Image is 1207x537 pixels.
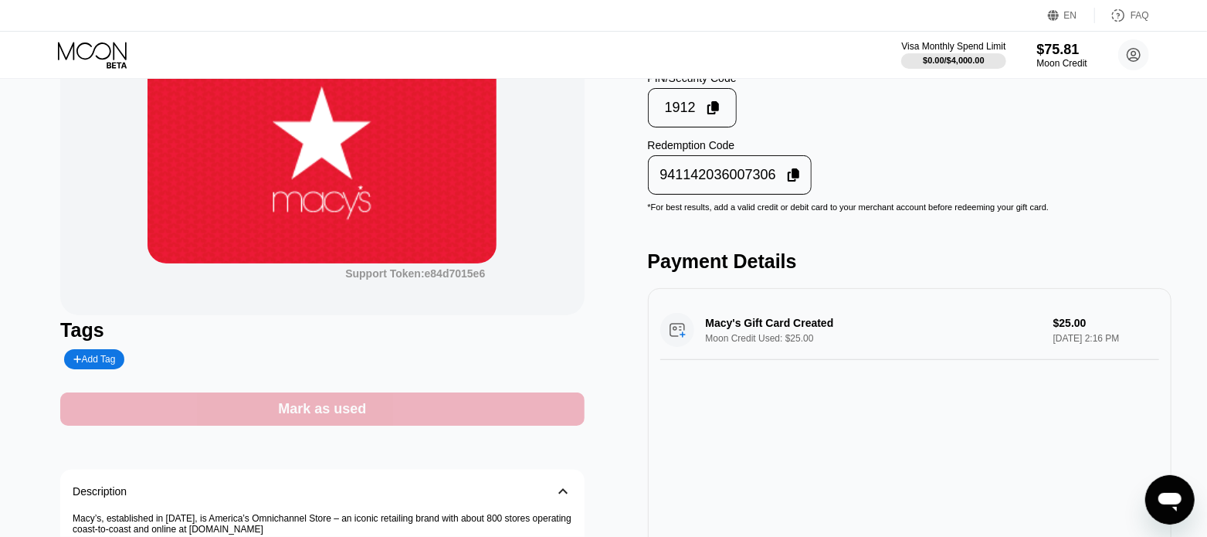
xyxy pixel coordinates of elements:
div: Support Token: e84d7015e6 [345,267,485,280]
div: 1912 [648,88,737,127]
div: Redemption Code [648,139,812,151]
div: 941142036007306 [660,166,776,184]
div: Add Tag [64,349,124,369]
div: 941142036007306 [648,155,812,195]
div: FAQ [1095,8,1149,23]
div: * For best results, add a valid credit or debit card to your merchant account before redeeming yo... [648,202,1171,212]
div: Description [73,485,127,498]
div: Visa Monthly Spend Limit$0.00/$4,000.00 [901,41,1005,69]
div: EN [1064,10,1077,21]
div: 󰅀 [554,482,572,501]
div: Payment Details [648,250,1171,273]
div: FAQ [1131,10,1149,21]
div: Support Token:e84d7015e6 [345,267,485,280]
div: Tags [60,319,584,342]
iframe: Кнопка запуска окна обмена сообщениями [1145,475,1195,525]
div: $0.00 / $4,000.00 [923,56,985,65]
div: EN [1048,8,1095,23]
div: Add Tag [73,354,115,365]
div: Mark as used [60,393,584,426]
div: Moon Credit [1037,58,1087,69]
div: Mark as used [278,400,366,418]
div: $75.81 [1037,42,1087,58]
div: 1912 [665,99,696,117]
div: Visa Monthly Spend Limit [901,41,1005,52]
div: $75.81Moon Credit [1037,42,1087,69]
